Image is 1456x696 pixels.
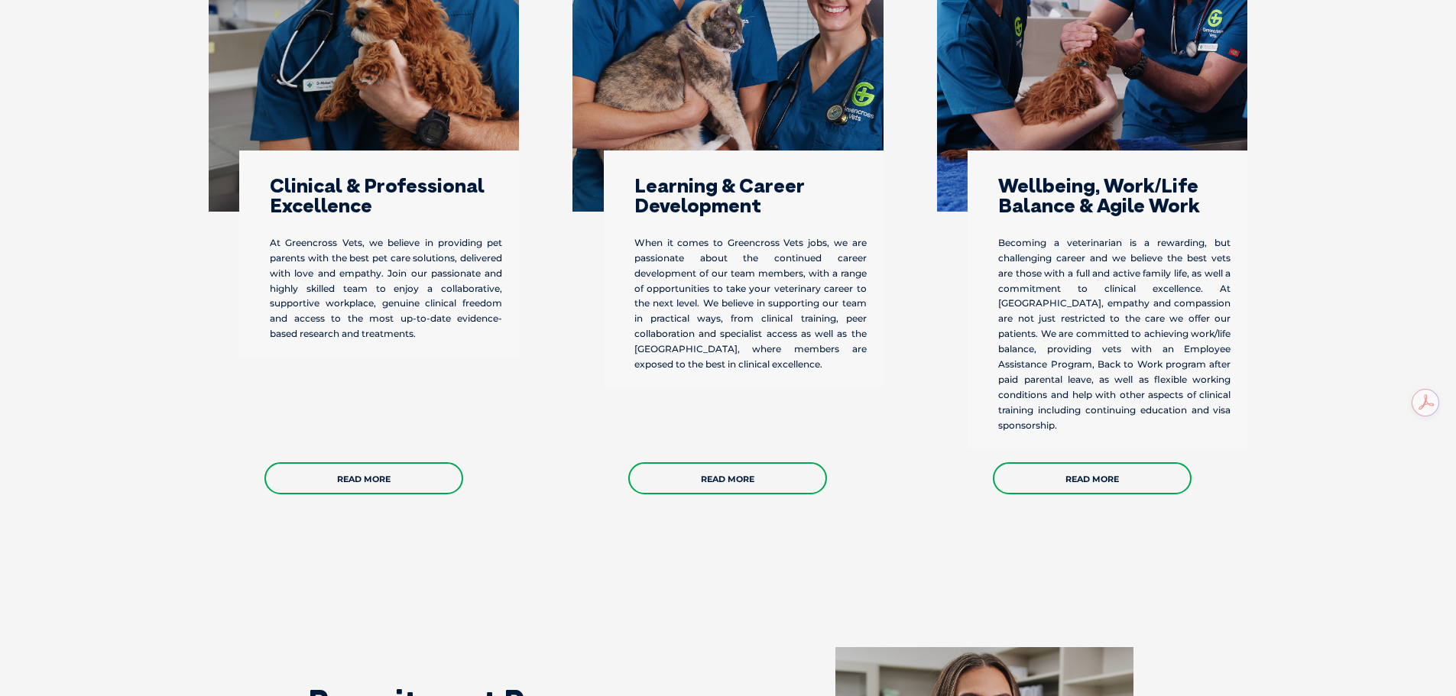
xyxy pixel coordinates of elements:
p: Becoming a veterinarian is a rewarding, but challenging career and we believe the best vets are t... [998,235,1231,433]
h3: Wellbeing, Work/Life Balance & Agile Work [998,176,1231,215]
a: Read More [628,462,827,494]
h3: Learning & Career Development [634,176,867,215]
p: At Greencross Vets, we believe in providing pet parents with the best pet care solutions, deliver... [270,235,502,342]
a: Read More [264,462,463,494]
h3: Clinical & Professional Excellence [270,176,502,215]
a: Read More [993,462,1192,494]
p: When it comes to Greencross Vets jobs, we are passionate about the continued career development o... [634,235,867,372]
